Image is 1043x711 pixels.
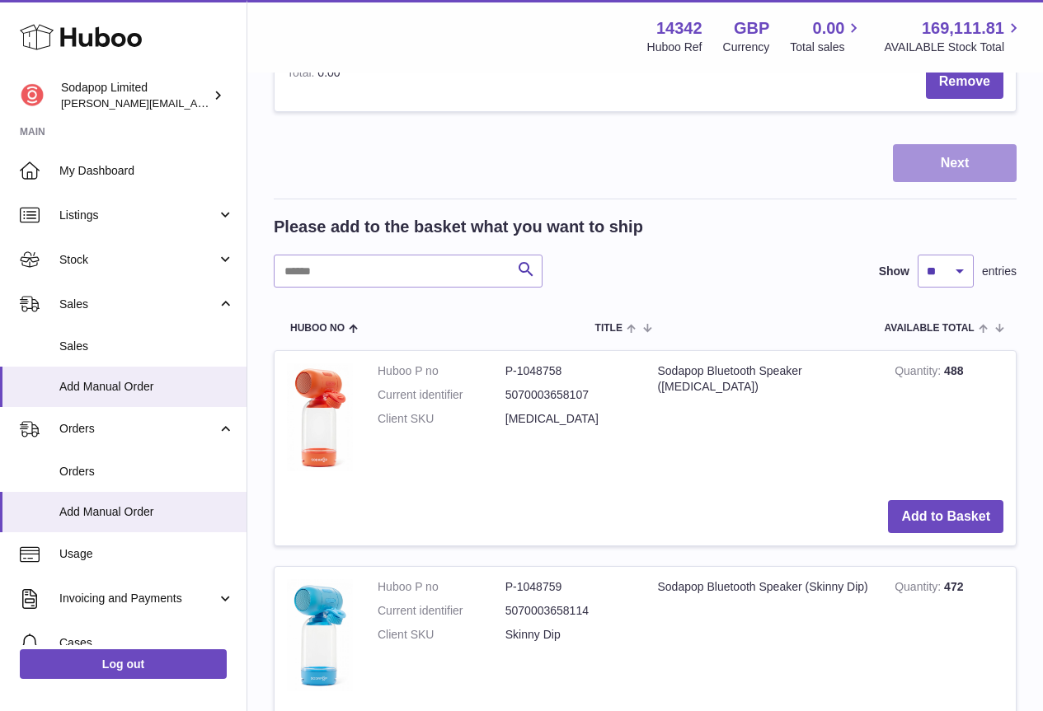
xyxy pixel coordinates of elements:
span: AVAILABLE Stock Total [884,40,1023,55]
span: Usage [59,546,234,562]
dt: Client SKU [378,411,505,427]
dt: Huboo P no [378,579,505,595]
span: Sales [59,339,234,354]
img: david@sodapop-audio.co.uk [20,83,45,108]
span: 0.00 [813,17,845,40]
dd: P-1048758 [505,363,633,379]
span: AVAILABLE Total [885,323,975,334]
button: Next [893,144,1017,183]
td: Sodapop Bluetooth Speaker (Skinny Dip) [646,567,883,707]
button: Add to Basket [888,500,1003,534]
span: Sales [59,297,217,312]
td: 472 [882,567,1016,707]
span: Cases [59,635,234,651]
a: 169,111.81 AVAILABLE Stock Total [884,17,1023,55]
span: Total sales [790,40,863,55]
dd: 5070003658107 [505,387,633,403]
label: Show [879,264,909,279]
span: Add Manual Order [59,504,234,520]
td: Sodapop Bluetooth Speaker ([MEDICAL_DATA]) [646,351,883,487]
dt: Client SKU [378,627,505,643]
span: My Dashboard [59,163,234,179]
dt: Huboo P no [378,363,505,379]
dd: Skinny Dip [505,627,633,643]
span: Listings [59,208,217,223]
td: 488 [882,351,1016,487]
div: Huboo Ref [647,40,702,55]
strong: Quantity [895,364,944,381]
div: Sodapop Limited [61,80,209,111]
dt: Current identifier [378,387,505,403]
dd: 5070003658114 [505,603,633,619]
span: Orders [59,464,234,479]
span: Add Manual Order [59,379,234,395]
div: Currency [723,40,770,55]
span: Huboo no [290,323,345,334]
dd: [MEDICAL_DATA] [505,411,633,427]
span: Invoicing and Payments [59,591,217,606]
strong: Quantity [895,580,944,597]
a: Log out [20,649,227,679]
span: Stock [59,252,217,268]
img: Sodapop Bluetooth Speaker (Sunburn) [287,363,353,470]
span: Title [595,323,623,334]
dd: P-1048759 [505,579,633,595]
a: 0.00 Total sales [790,17,863,55]
span: 169,111.81 [922,17,1004,40]
strong: GBP [734,17,769,40]
img: Sodapop Bluetooth Speaker (Skinny Dip) [287,579,353,691]
strong: 14342 [656,17,702,40]
label: Total [287,66,317,83]
button: Remove [926,65,1003,99]
dt: Current identifier [378,603,505,619]
h2: Please add to the basket what you want to ship [274,216,643,238]
span: 0.00 [317,66,340,79]
span: Orders [59,421,217,437]
span: [PERSON_NAME][EMAIL_ADDRESS][DOMAIN_NAME] [61,96,331,110]
span: entries [982,264,1017,279]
